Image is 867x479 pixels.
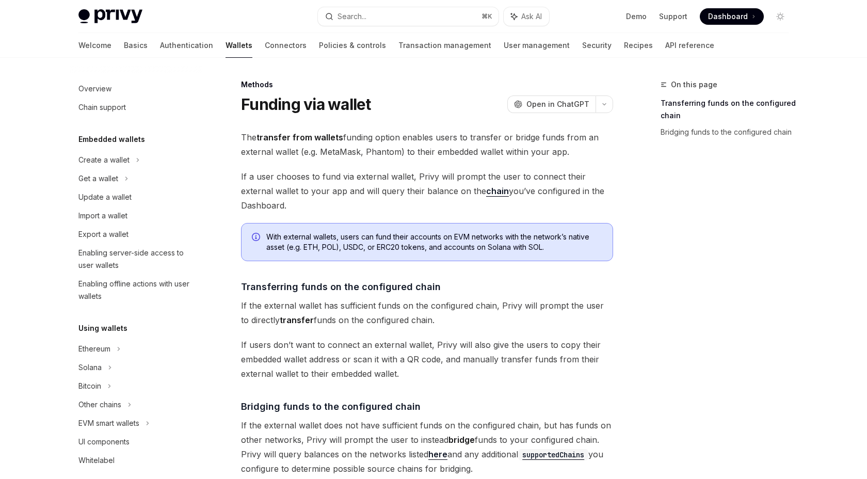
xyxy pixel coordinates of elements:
[78,210,127,222] div: Import a wallet
[78,361,102,374] div: Solana
[241,298,613,327] span: If the external wallet has sufficient funds on the configured chain, Privy will prompt the user t...
[78,101,126,114] div: Chain support
[78,172,118,185] div: Get a wallet
[70,225,202,244] a: Export a wallet
[78,228,129,241] div: Export a wallet
[661,95,797,124] a: Transferring funds on the configured chain
[78,322,127,334] h5: Using wallets
[266,232,602,252] span: With external wallets, users can fund their accounts on EVM networks with the network’s native as...
[241,418,613,476] span: If the external wallet does not have sufficient funds on the configured chain, but has funds on o...
[78,454,115,467] div: Whitelabel
[70,451,202,470] a: Whitelabel
[624,33,653,58] a: Recipes
[518,449,588,459] a: supportedChains
[70,275,202,306] a: Enabling offline actions with user wallets
[78,436,130,448] div: UI components
[521,11,542,22] span: Ask AI
[78,278,196,302] div: Enabling offline actions with user wallets
[241,79,613,90] div: Methods
[241,400,421,413] span: Bridging funds to the configured chain
[448,435,475,445] strong: bridge
[160,33,213,58] a: Authentication
[70,206,202,225] a: Import a wallet
[318,7,499,26] button: Search...⌘K
[671,78,717,91] span: On this page
[319,33,386,58] a: Policies & controls
[486,186,509,197] a: chain
[526,99,589,109] span: Open in ChatGPT
[78,380,101,392] div: Bitcoin
[78,33,111,58] a: Welcome
[338,10,366,23] div: Search...
[507,95,596,113] button: Open in ChatGPT
[659,11,687,22] a: Support
[252,233,262,243] svg: Info
[265,33,307,58] a: Connectors
[70,433,202,451] a: UI components
[70,188,202,206] a: Update a wallet
[481,12,492,21] span: ⌘ K
[78,417,139,429] div: EVM smart wallets
[241,95,371,114] h1: Funding via wallet
[280,315,314,325] strong: transfer
[241,169,613,213] span: If a user chooses to fund via external wallet, Privy will prompt the user to connect their extern...
[78,9,142,24] img: light logo
[241,130,613,159] span: The funding option enables users to transfer or bridge funds from an external wallet (e.g. MetaMa...
[241,280,441,294] span: Transferring funds on the configured chain
[78,191,132,203] div: Update a wallet
[70,98,202,117] a: Chain support
[626,11,647,22] a: Demo
[582,33,612,58] a: Security
[241,338,613,381] span: If users don’t want to connect an external wallet, Privy will also give the users to copy their e...
[708,11,748,22] span: Dashboard
[518,449,588,460] code: supportedChains
[428,449,447,460] a: here
[398,33,491,58] a: Transaction management
[70,79,202,98] a: Overview
[226,33,252,58] a: Wallets
[78,247,196,272] div: Enabling server-side access to user wallets
[504,33,570,58] a: User management
[661,124,797,140] a: Bridging funds to the configured chain
[78,343,110,355] div: Ethereum
[78,398,121,411] div: Other chains
[124,33,148,58] a: Basics
[78,154,130,166] div: Create a wallet
[772,8,789,25] button: Toggle dark mode
[256,132,343,142] strong: transfer from wallets
[504,7,549,26] button: Ask AI
[665,33,714,58] a: API reference
[78,83,111,95] div: Overview
[70,244,202,275] a: Enabling server-side access to user wallets
[78,133,145,146] h5: Embedded wallets
[700,8,764,25] a: Dashboard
